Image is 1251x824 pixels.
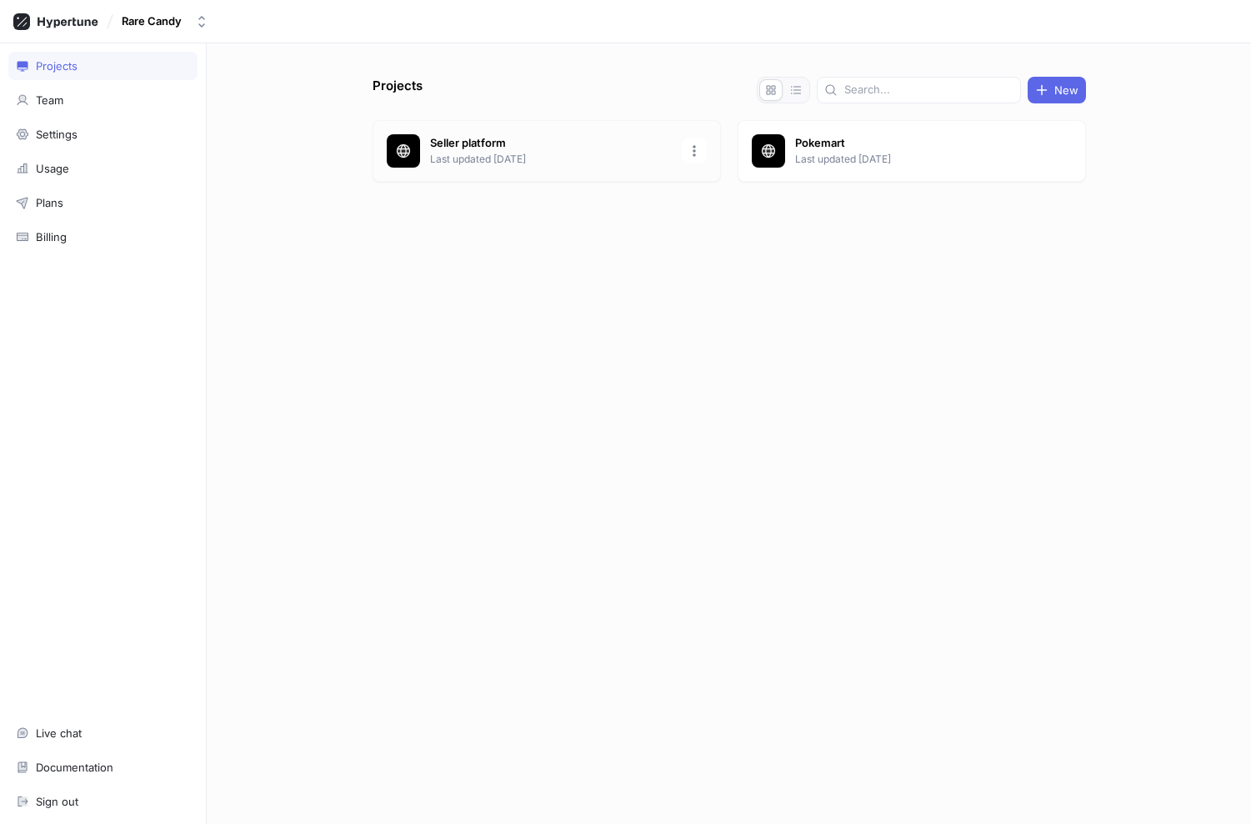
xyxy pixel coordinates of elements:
p: Last updated [DATE] [795,152,1037,167]
div: Sign out [36,795,78,808]
span: New [1054,85,1078,95]
div: Rare Candy [122,14,182,28]
div: Documentation [36,761,113,774]
div: Live chat [36,726,82,740]
a: Projects [8,52,198,80]
a: Team [8,86,198,114]
a: Settings [8,120,198,148]
div: Plans [36,196,63,209]
p: Pokemart [795,135,1037,152]
div: Team [36,93,63,107]
p: Last updated [DATE] [430,152,672,167]
div: Billing [36,230,67,244]
p: Projects [373,77,423,103]
div: Settings [36,128,78,141]
div: Projects [36,59,78,73]
div: Usage [36,162,69,175]
a: Billing [8,223,198,251]
p: Seller platform [430,135,672,152]
button: New [1028,77,1086,103]
input: Search... [844,82,1013,98]
a: Plans [8,188,198,217]
a: Usage [8,154,198,183]
a: Documentation [8,753,198,781]
button: Rare Candy [115,8,215,35]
